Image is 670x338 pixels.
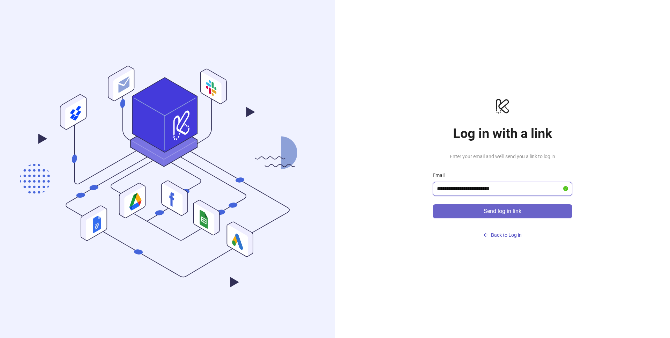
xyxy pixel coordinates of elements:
[433,218,572,241] a: Back to Log in
[437,185,562,193] input: Email
[491,232,522,238] span: Back to Log in
[484,208,521,214] span: Send log in link
[433,171,449,179] label: Email
[433,153,572,160] span: Enter your email and we'll send you a link to log in
[433,229,572,241] button: Back to Log in
[483,233,488,237] span: arrow-left
[433,204,572,218] button: Send log in link
[433,125,572,141] h1: Log in with a link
